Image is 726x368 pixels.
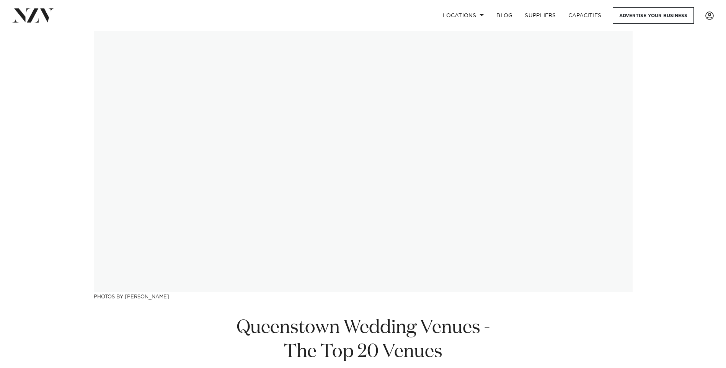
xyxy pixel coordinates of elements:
[490,7,519,24] a: BLOG
[562,7,608,24] a: Capacities
[613,7,694,24] a: Advertise your business
[94,292,633,300] h3: Photos by [PERSON_NAME]
[519,7,562,24] a: SUPPLIERS
[232,316,494,364] h1: Queenstown Wedding Venues - The Top 20 Venues
[12,8,54,22] img: nzv-logo.png
[437,7,490,24] a: Locations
